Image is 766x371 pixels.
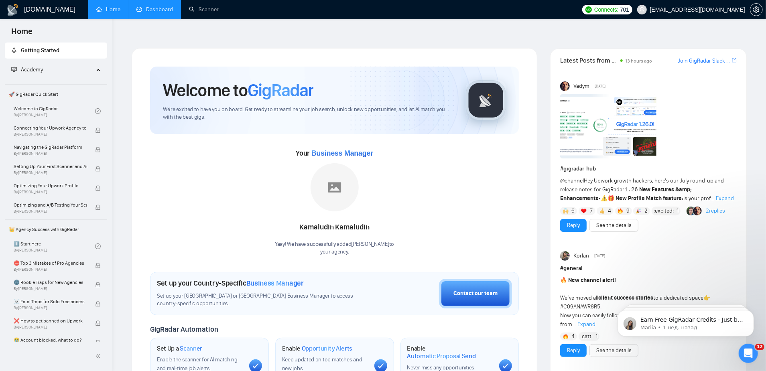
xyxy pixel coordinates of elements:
[572,332,575,341] span: 4
[14,336,87,344] span: 😭 Account blocked: what to do?
[439,279,512,308] button: Contact our team
[594,252,605,259] span: [DATE]
[407,345,493,360] h1: Enable
[14,306,87,310] span: By [PERSON_NAME]
[275,248,394,256] p: your agency .
[95,147,101,152] span: lock
[14,162,87,170] span: Setting Up Your First Scanner and Auto-Bidder
[567,346,580,355] a: Reply
[180,345,202,353] span: Scanner
[598,294,653,301] strong: client success stories
[11,67,17,72] span: fund-projection-screen
[678,57,730,65] a: Join GigRadar Slack Community
[157,292,370,308] span: Set up your [GEOGRAPHIC_DATA] or [GEOGRAPHIC_DATA] Business Manager to access country-specific op...
[14,170,87,175] span: By [PERSON_NAME]
[11,66,43,73] span: Academy
[573,251,589,260] span: Korlan
[581,208,587,214] img: ❤️
[616,195,683,202] strong: New Profile Match feature:
[95,263,101,268] span: lock
[95,340,101,345] span: lock
[14,102,95,120] a: Welcome to GigRadarBy[PERSON_NAME]
[572,207,575,215] span: 6
[608,207,612,215] span: 4
[577,321,595,328] span: Expand
[581,332,593,341] span: :catt:
[560,219,587,232] button: Reply
[560,177,584,184] span: @channel
[14,278,87,286] span: 🌚 Rookie Traps for New Agencies
[95,301,101,307] span: lock
[560,94,656,158] img: F09AC4U7ATU-image.png
[189,6,219,13] a: searchScanner
[636,208,642,214] img: 🎉
[311,149,373,157] span: Business Manager
[750,6,762,13] span: setting
[567,221,580,230] a: Reply
[639,7,645,12] span: user
[95,166,101,172] span: lock
[14,298,87,306] span: ☠️ Fatal Traps for Solo Freelancers
[560,277,567,284] span: 🔥
[5,43,107,59] li: Getting Started
[560,277,723,328] span: We’ve moved all to a dedicated space . Now you can easily follow weekly wins, case studies, and i...
[275,241,394,256] div: Yaay! We have successfully added [PERSON_NAME] to
[21,66,43,73] span: Academy
[95,205,101,210] span: lock
[608,195,614,202] span: 🎁
[560,303,600,310] span: #C09ANAWR8R5
[14,267,87,272] span: By [PERSON_NAME]
[601,195,608,202] span: ⚠️
[687,207,695,215] img: Alex B
[14,143,87,151] span: Navigating the GigRadar Platform
[5,26,39,43] span: Home
[157,345,202,353] h1: Set Up a
[11,47,17,53] span: rocket
[407,364,475,371] span: Never miss any opportunities.
[96,6,120,13] a: homeHome
[466,80,506,120] img: gigradar-logo.png
[573,82,589,91] span: Vadym
[95,282,101,288] span: lock
[275,221,394,234] div: Kamaludin Kamaludin
[626,207,630,215] span: 9
[560,81,570,91] img: Vadym
[594,5,618,14] span: Connects:
[560,55,618,65] span: Latest Posts from the GigRadar Community
[246,279,304,288] span: Business Manager
[750,6,763,13] a: setting
[585,6,592,13] img: upwork-logo.png
[599,208,605,214] img: 👍
[14,209,87,214] span: By [PERSON_NAME]
[732,57,737,63] span: export
[14,182,87,190] span: Optimizing Your Upwork Profile
[716,195,734,202] span: Expand
[95,128,101,133] span: lock
[589,219,638,232] button: See the details
[14,132,87,137] span: By [PERSON_NAME]
[150,325,218,334] span: GigRadar Automation
[14,201,87,209] span: Optimizing and A/B Testing Your Scanner for Better Results
[14,151,87,156] span: By [PERSON_NAME]
[563,208,569,214] img: 🙌
[21,47,59,54] span: Getting Started
[755,344,764,350] span: 12
[296,149,373,158] span: Your
[157,279,304,288] h1: Set up your Country-Specific
[605,293,766,349] iframe: Intercom notifications сообщение
[95,352,104,360] span: double-left
[248,79,313,101] span: GigRadar
[14,259,87,267] span: ⛔ Top 3 Mistakes of Pro Agencies
[136,6,173,13] a: dashboardDashboard
[654,207,674,215] span: :excited:
[596,346,632,355] a: See the details
[95,185,101,191] span: lock
[563,334,569,339] img: 🔥
[618,208,623,214] img: 🔥
[624,187,638,193] code: 1.26
[163,79,313,101] h1: Welcome to
[706,207,725,215] a: 2replies
[95,320,101,326] span: lock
